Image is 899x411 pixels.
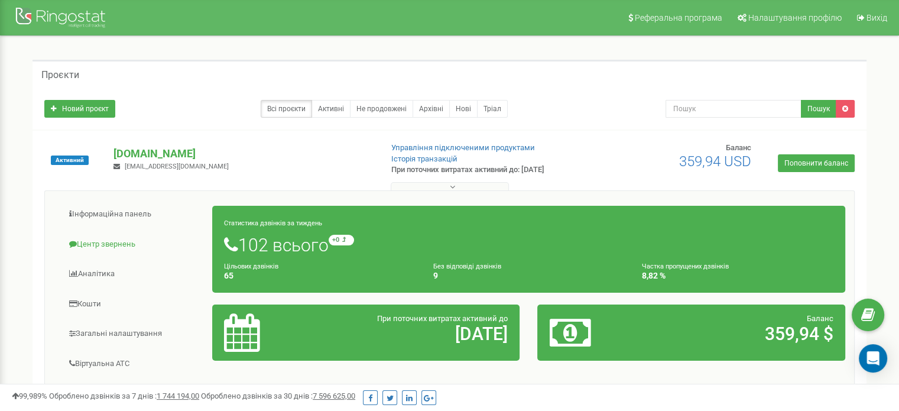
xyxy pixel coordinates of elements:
[44,100,115,118] a: Новий проєкт
[679,153,751,170] span: 359,94 USD
[477,100,508,118] a: Тріал
[449,100,478,118] a: Нові
[778,154,855,172] a: Поповнити баланс
[224,235,833,255] h1: 102 всього
[650,324,833,344] h2: 359,94 $
[54,349,213,378] a: Віртуальна АТС
[866,13,887,22] span: Вихід
[413,100,450,118] a: Архівні
[54,230,213,259] a: Центр звернень
[859,344,887,373] div: Open Intercom Messenger
[726,143,751,152] span: Баланс
[433,263,501,270] small: Без відповіді дзвінків
[377,314,508,323] span: При поточних витратах активний до
[642,263,729,270] small: Частка пропущених дзвінків
[391,154,457,163] a: Історія транзакцій
[807,314,833,323] span: Баланс
[801,100,836,118] button: Пошук
[54,290,213,319] a: Кошти
[313,391,355,400] u: 7 596 625,00
[125,163,229,170] span: [EMAIL_ADDRESS][DOMAIN_NAME]
[54,260,213,289] a: Аналiтика
[12,391,47,400] span: 99,989%
[157,391,199,400] u: 1 744 194,00
[41,70,79,80] h5: Проєкти
[311,100,350,118] a: Активні
[51,156,89,165] span: Активний
[329,235,354,245] small: +0
[49,391,199,400] span: Оброблено дзвінків за 7 днів :
[54,379,213,408] a: Наскрізна аналітика
[224,271,416,280] h4: 65
[666,100,801,118] input: Пошук
[324,324,508,344] h2: [DATE]
[224,263,278,270] small: Цільових дзвінків
[635,13,722,22] span: Реферальна програма
[54,200,213,229] a: Інформаційна панель
[261,100,312,118] a: Всі проєкти
[642,271,833,280] h4: 8,82 %
[54,319,213,348] a: Загальні налаштування
[748,13,842,22] span: Налаштування профілю
[391,164,580,176] p: При поточних витратах активний до: [DATE]
[224,219,322,227] small: Статистика дзвінків за тиждень
[433,271,625,280] h4: 9
[201,391,355,400] span: Оброблено дзвінків за 30 днів :
[113,146,372,161] p: [DOMAIN_NAME]
[391,143,535,152] a: Управління підключеними продуктами
[350,100,413,118] a: Не продовжені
